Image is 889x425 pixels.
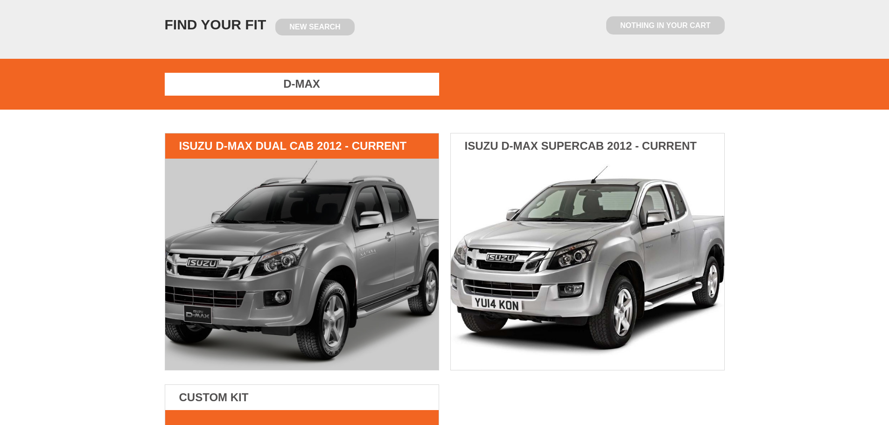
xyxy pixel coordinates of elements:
[275,19,354,35] a: New Search
[451,133,724,159] h3: Isuzu D-max Supercab 2012 - Current
[451,133,724,370] a: Isuzu D-max Supercab 2012 - Current
[165,385,439,410] h3: Custom Kit
[165,133,439,370] a: Isuzu D-max dual cab 2012 - Current
[165,133,439,159] h3: Isuzu D-max dual cab 2012 - Current
[165,16,355,35] h1: FIND YOUR FIT
[606,16,724,35] span: Nothing in Your Cart
[165,73,439,96] a: D-Max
